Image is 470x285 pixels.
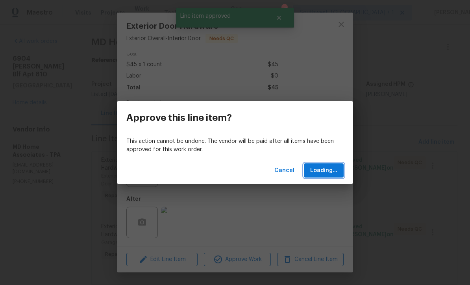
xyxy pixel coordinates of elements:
p: This action cannot be undone. The vendor will be paid after all items have been approved for this... [126,137,344,154]
span: Cancel [274,166,294,176]
button: Loading... [304,163,344,178]
span: Loading... [310,166,337,176]
button: Cancel [271,163,298,178]
h3: Approve this line item? [126,112,232,123]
